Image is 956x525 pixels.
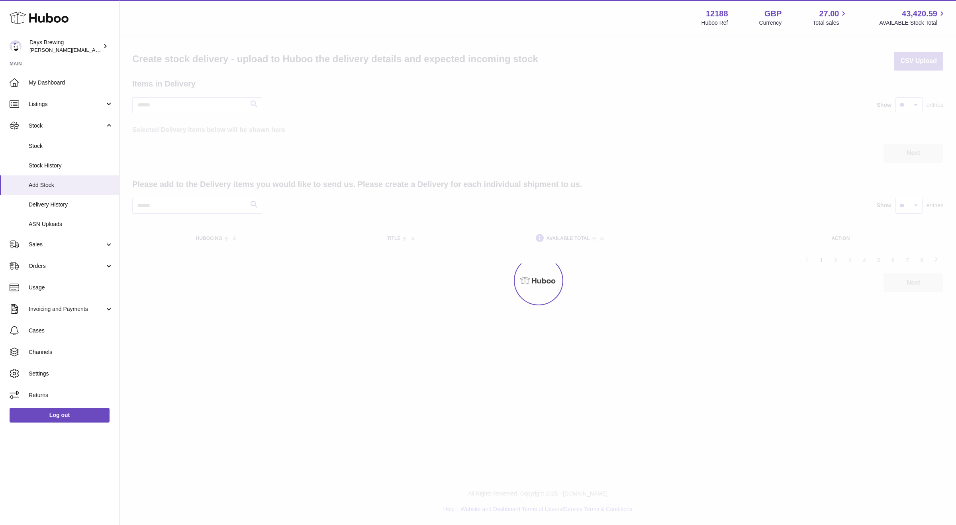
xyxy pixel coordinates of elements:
[29,241,105,248] span: Sales
[29,305,105,313] span: Invoicing and Payments
[29,370,113,378] span: Settings
[29,39,101,54] div: Days Brewing
[29,142,113,150] span: Stock
[10,40,22,52] img: greg@daysbrewing.com
[759,19,782,27] div: Currency
[29,47,160,53] span: [PERSON_NAME][EMAIL_ADDRESS][DOMAIN_NAME]
[29,391,113,399] span: Returns
[701,19,728,27] div: Huboo Ref
[764,8,782,19] strong: GBP
[29,284,113,291] span: Usage
[29,100,105,108] span: Listings
[879,19,946,27] span: AVAILABLE Stock Total
[29,201,113,208] span: Delivery History
[29,262,105,270] span: Orders
[29,79,113,87] span: My Dashboard
[29,220,113,228] span: ASN Uploads
[29,348,113,356] span: Channels
[10,408,110,422] a: Log out
[902,8,937,19] span: 43,420.59
[879,8,946,27] a: 43,420.59 AVAILABLE Stock Total
[819,8,839,19] span: 27.00
[29,327,113,334] span: Cases
[706,8,728,19] strong: 12188
[29,122,105,130] span: Stock
[813,19,848,27] span: Total sales
[29,162,113,169] span: Stock History
[813,8,848,27] a: 27.00 Total sales
[29,181,113,189] span: Add Stock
